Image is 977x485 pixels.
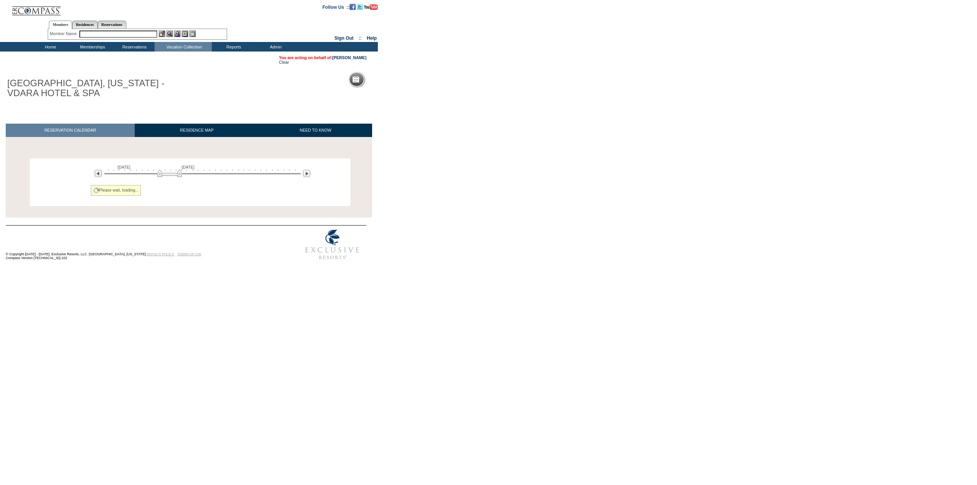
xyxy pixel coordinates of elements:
img: Follow us on Twitter [357,4,363,10]
td: © Copyright [DATE] - [DATE]. Exclusive Resorts, LLC. [GEOGRAPHIC_DATA], [US_STATE]. Compass Versi... [6,226,273,264]
span: You are acting on behalf of: [279,55,366,60]
a: RESIDENCE MAP [135,124,259,137]
a: Sign Out [334,35,353,41]
a: Residences [72,21,98,29]
div: Member Name: [50,31,79,37]
td: Follow Us :: [322,4,350,10]
img: b_edit.gif [159,31,165,37]
img: Become our fan on Facebook [350,4,356,10]
a: Subscribe to our YouTube Channel [364,4,378,9]
a: PRIVACY POLICY [147,252,174,256]
img: Impersonate [174,31,181,37]
div: Please wait, loading... [91,185,141,196]
a: Reservations [98,21,126,29]
span: :: [359,35,362,41]
img: Reservations [182,31,188,37]
a: [PERSON_NAME] [332,55,366,60]
td: Reports [212,42,254,52]
img: spinner2.gif [93,187,99,193]
span: [DATE] [118,165,131,169]
a: TERMS OF USE [177,252,202,256]
td: Home [29,42,71,52]
a: Help [367,35,377,41]
td: Memberships [71,42,113,52]
img: Exclusive Resorts [298,226,366,264]
td: Reservations [113,42,155,52]
img: Next [303,170,310,177]
td: Vacation Collection [155,42,212,52]
img: View [166,31,173,37]
a: Follow us on Twitter [357,4,363,9]
img: Subscribe to our YouTube Channel [364,4,378,10]
h5: Reservation Calendar [362,77,421,82]
a: NEED TO KNOW [259,124,372,137]
a: Clear [279,60,289,64]
a: Become our fan on Facebook [350,4,356,9]
a: RESERVATION CALENDAR [6,124,135,137]
span: [DATE] [182,165,195,169]
img: b_calculator.gif [189,31,196,37]
td: Admin [254,42,296,52]
h1: [GEOGRAPHIC_DATA], [US_STATE] - VDARA HOTEL & SPA [6,77,177,100]
img: Previous [95,170,102,177]
a: Members [49,21,72,29]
